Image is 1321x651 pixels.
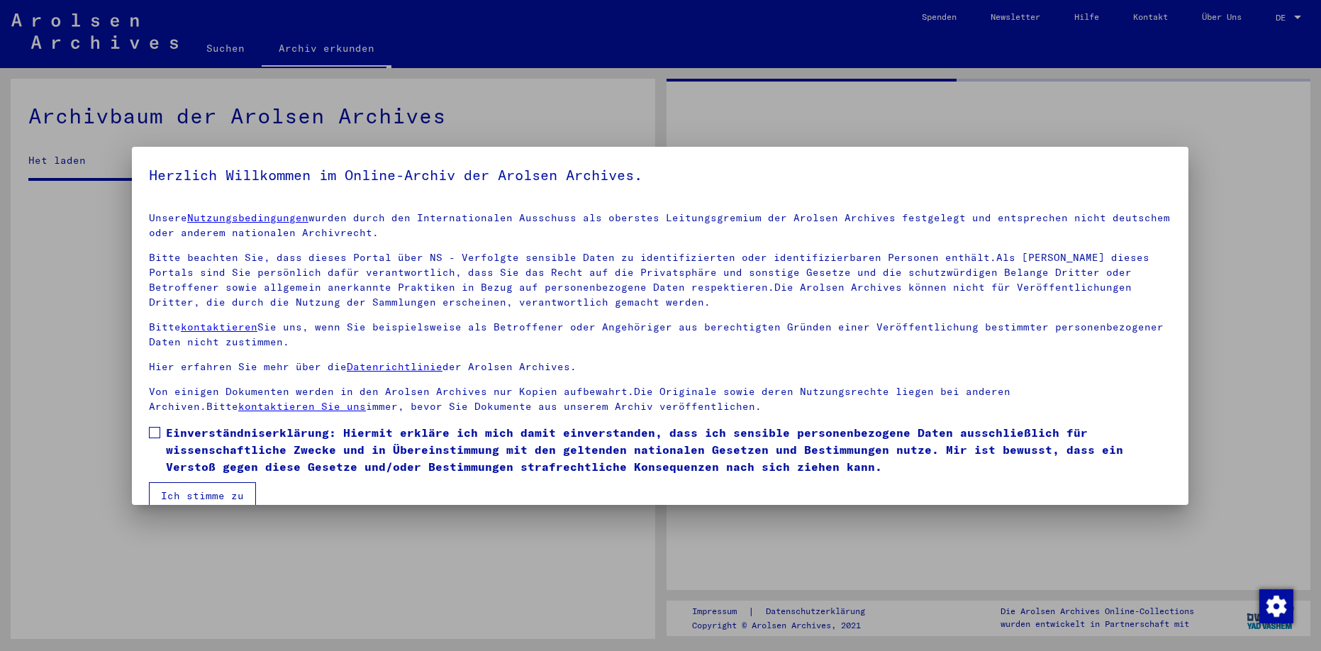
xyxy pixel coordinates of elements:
span: Einverständniserklärung: Hiermit erkläre ich mich damit einverstanden, dass ich sensible personen... [166,424,1171,475]
button: Ich stimme zu [149,482,256,509]
img: Zustimmung ändern [1259,589,1293,623]
p: Von einigen Dokumenten werden in den Arolsen Archives nur Kopien aufbewahrt.Die Originale sowie d... [149,384,1171,414]
p: Hier erfahren Sie mehr über die der Arolsen Archives. [149,360,1171,374]
a: kontaktieren Sie uns [238,400,366,413]
p: Bitte beachten Sie, dass dieses Portal über NS - Verfolgte sensible Daten zu identifizierten oder... [149,250,1171,310]
div: Zustimmung ändern [1259,589,1293,623]
a: kontaktieren [181,321,257,333]
p: Bitte Sie uns, wenn Sie beispielsweise als Betroffener oder Angehöriger aus berechtigten Gründen ... [149,320,1171,350]
p: Unsere wurden durch den Internationalen Ausschuss als oberstes Leitungsgremium der Arolsen Archiv... [149,211,1171,240]
a: Nutzungsbedingungen [187,211,308,224]
a: Datenrichtlinie [347,360,442,373]
h5: Herzlich Willkommen im Online-Archiv der Arolsen Archives. [149,164,1171,187]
